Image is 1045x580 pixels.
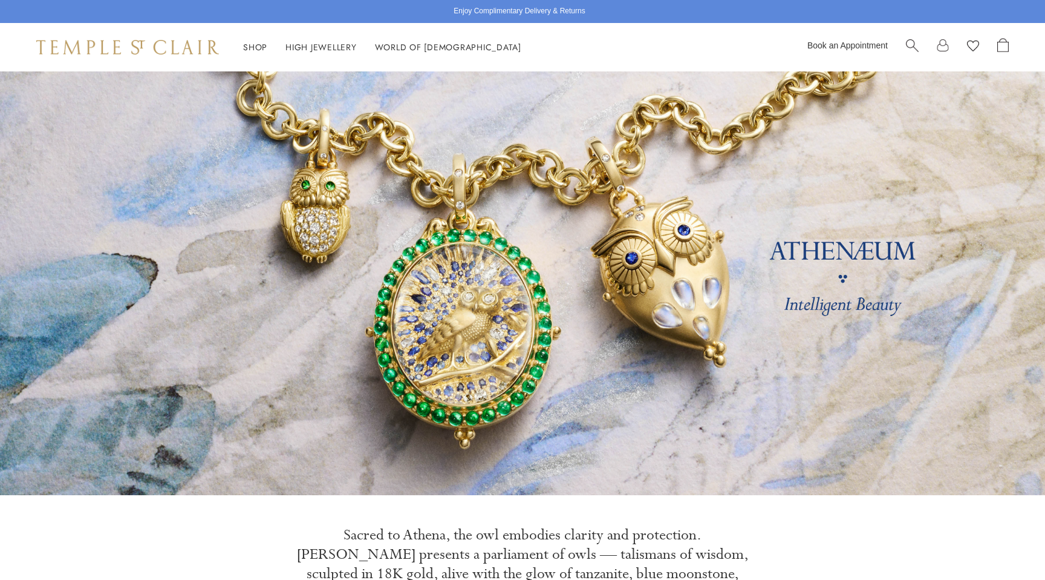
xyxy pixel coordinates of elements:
[36,40,219,54] img: Temple St. Clair
[967,38,979,57] a: View Wishlist
[454,5,585,18] p: Enjoy Complimentary Delivery & Returns
[807,41,888,50] a: Book an Appointment
[243,41,267,53] a: ShopShop
[906,38,919,57] a: Search
[997,38,1009,57] a: Open Shopping Bag
[375,41,521,53] a: World of [DEMOGRAPHIC_DATA]World of [DEMOGRAPHIC_DATA]
[285,41,357,53] a: High JewelleryHigh Jewellery
[243,40,521,55] nav: Main navigation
